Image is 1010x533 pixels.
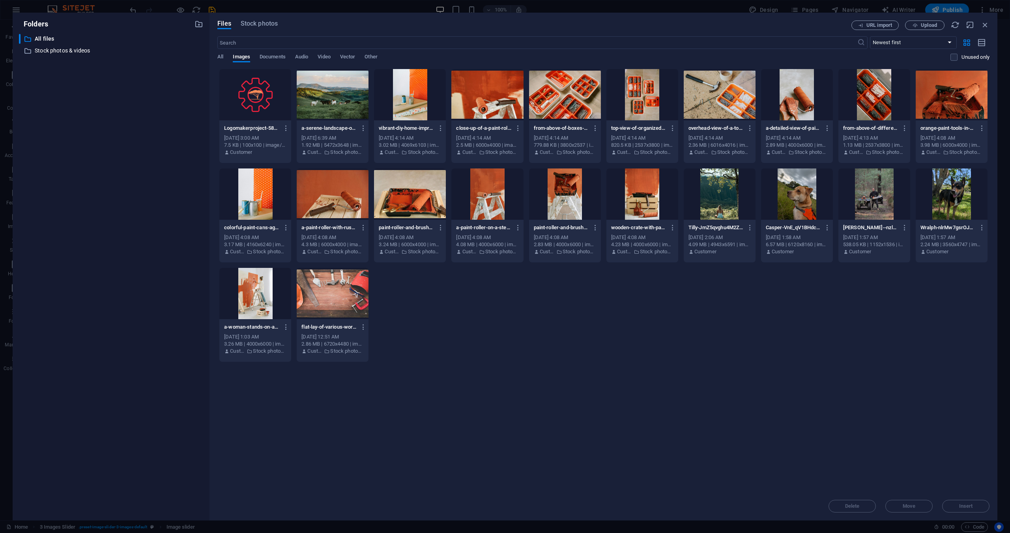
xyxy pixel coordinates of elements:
div: 1.13 MB | 2537x3800 | image/jpeg [843,142,905,149]
div: [DATE] 1:58 AM [766,234,828,241]
button: 3 [58,220,62,225]
div: 2.83 MB | 4000x6000 | image/jpeg [534,241,596,248]
div: 2.89 MB | 4000x6000 | image/jpeg [766,142,828,149]
p: close-up-of-a-paint-roller-resting-on-a-stepladder-against-a-partially-painted-wall-t9ZcVeokgQZsD... [456,125,511,132]
p: Customer [307,248,322,255]
p: Stock photos & videos [640,149,673,156]
p: Stock photos & videos [408,248,441,255]
p: Stock photos & videos [35,46,189,55]
div: By: Customer | Folder: Stock photos & videos [766,149,828,156]
div: 3.17 MB | 4160x6240 | image/jpeg [224,241,286,248]
p: Wralph-nlrMw7gsrOJ2Z2tXfEPy3A.jpg [920,224,976,231]
div: By: Customer | Folder: Stock photos & videos [224,348,286,355]
p: Logomakerproject-581XX0Yw6Lf_8z-xMIN-jw.png [224,125,279,132]
div: [DATE] 6:39 AM [301,135,364,142]
p: Steve--nzlz5zwl29afPt_2GiN4A.JPG [843,224,898,231]
div: [DATE] 1:03 AM [224,333,286,340]
span: Images [233,52,250,63]
div: [DATE] 4:14 AM [379,135,441,142]
div: By: Customer | Folder: Stock photos & videos [301,248,364,255]
div: 538.05 KB | 1152x1536 | image/jpeg [843,241,905,248]
p: Stock photos & videos [253,348,286,355]
button: 6 [58,249,62,253]
div: By: Customer | Folder: Stock photos & videos [301,149,364,156]
div: [DATE] 4:14 AM [766,135,828,142]
div: 4.3 MB | 6000x4000 | image/jpeg [301,241,364,248]
p: Stock photos & videos [485,248,519,255]
p: a-serene-landscape-of-cattle-in-lush-green-fields-with-hills-in-the-background-brazil-I0dMSQzMe00... [301,125,357,132]
p: a-paint-roller-on-a-stepladder-against-a-partially-painted-wall-signifying-home-improvement-ZpMaI... [456,224,511,231]
div: 6.57 MB | 6120x8160 | image/jpeg [766,241,828,248]
div: By: Customer | Folder: Stock photos & videos [456,149,518,156]
div: [DATE] 4:14 AM [534,135,596,142]
input: Search [217,36,857,49]
p: Customer [462,149,477,156]
div: By: Customer | Folder: Stock photos & videos [224,248,286,255]
p: Customer [772,149,786,156]
div: 2.86 MB | 6720x4480 | image/jpeg [301,340,364,348]
p: Customer [694,248,716,255]
p: Stock photos & videos [330,248,364,255]
p: Stock photos & videos [330,348,364,355]
div: 4.23 MB | 4000x6000 | image/jpeg [611,241,673,248]
p: overhead-view-of-a-toolkit-with-a-hammer-screws-and-anchors-on-a-concrete-surface-XqKKJftVEd4N4It... [688,125,744,132]
p: a-detailed-view-of-paintbrushes-and-a-roller-with-brown-paint-on-a-gray-surface-MNxs4ZxzG-oX2udoV... [766,125,821,132]
p: vibrant-diy-home-improvement-scene-with-colorful-paint-cans-roller-and-wallpaper-rvP4BzrkwA5Cju0X... [379,125,434,132]
p: Stock photos & videos [485,149,519,156]
div: [DATE] 1:57 AM [920,234,983,241]
p: Customer [230,348,245,355]
div: By: Customer | Folder: Stock photos & videos [534,149,596,156]
p: Stock photos & videos [640,248,673,255]
div: [DATE] 4:14 AM [611,135,673,142]
div: 7.5 KB | 100x100 | image/png [224,142,286,149]
div: [DATE] 4:08 AM [534,234,596,241]
div: [DATE] 4:08 AM [379,234,441,241]
div: 2.36 MB | 6016x4016 | image/jpeg [688,142,751,149]
p: All files [35,34,189,43]
p: Stock photos & videos [949,149,983,156]
div: 779.88 KB | 3800x2537 | image/jpeg [534,142,596,149]
p: Stock photos & videos [795,149,828,156]
div: By: Customer | Folder: Stock photos & videos [379,248,441,255]
div: [DATE] 12:51 AM [301,333,364,340]
p: Customer [385,248,399,255]
span: Audio [295,52,308,63]
p: Customer [617,248,632,255]
div: 4.09 MB | 4943x6591 | image/jpeg [688,241,751,248]
p: Casper-VnE_qV1BHdcoQzqJwKN8VQ.jpg [766,224,821,231]
p: Customer [307,348,322,355]
i: Create new folder [195,20,203,28]
p: Customer [926,149,941,156]
span: Vector [340,52,355,63]
span: URL import [866,23,892,28]
p: Customer [772,248,794,255]
p: Stock photos & videos [330,149,364,156]
div: By: Customer | Folder: Stock photos & videos [920,149,983,156]
div: [DATE] 4:08 AM [301,234,364,241]
p: top-view-of-organized-kits-containing-screws-nails-and-fasteners-for-home-repair-3qZDxRFf_vjz39ah... [611,125,666,132]
div: Stock photos & videos [19,46,203,56]
div: [DATE] 4:08 AM [611,234,673,241]
div: [DATE] 1:57 AM [843,234,905,241]
p: from-above-of-different-metal-screws-and-bolts-near-plastic-dowels-in-box-on-table-Pqyoycmnfr5wMn... [843,125,898,132]
p: Folders [19,19,48,29]
div: 4.08 MB | 4000x6000 | image/jpeg [456,241,518,248]
div: 3.24 MB | 6000x4000 | image/jpeg [379,241,441,248]
p: paint-roller-and-brushes-in-tray-for-home-renovation-and-diy-projects-M4O3ecM3IAXsXGIVOgl0Ig.jpeg [379,224,434,231]
div: [DATE] 4:08 AM [224,234,286,241]
div: By: Customer | Folder: Stock photos & videos [688,149,751,156]
p: Customer [926,248,948,255]
button: 1 [58,201,62,206]
div: 820.5 KB | 2537x3800 | image/jpeg [611,142,673,149]
p: Customer [694,149,709,156]
p: paint-roller-and-brushes-on-a-ladder-tray-ready-for-home-renovation-beD04XyNXbk6jOcu5lC4qQ.jpeg [534,224,589,231]
div: [DATE] 2:06 AM [688,234,751,241]
p: Displays only files that are not in use on the website. Files added during this session can still... [961,54,989,61]
div: By: Customer | Folder: Stock photos & videos [379,149,441,156]
p: Stock photos & videos [872,149,905,156]
div: [DATE] 4:13 AM [843,135,905,142]
p: a-woman-stands-on-a-stepladder-painting-a-room-s-wall-during-home-renovation--NcZS0UJ8lVPeyYjPB37... [224,324,279,331]
div: By: Customer | Folder: Stock photos & videos [843,149,905,156]
p: Stock photos & videos [563,248,596,255]
div: By: Customer | Folder: Stock photos & videos [611,149,673,156]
